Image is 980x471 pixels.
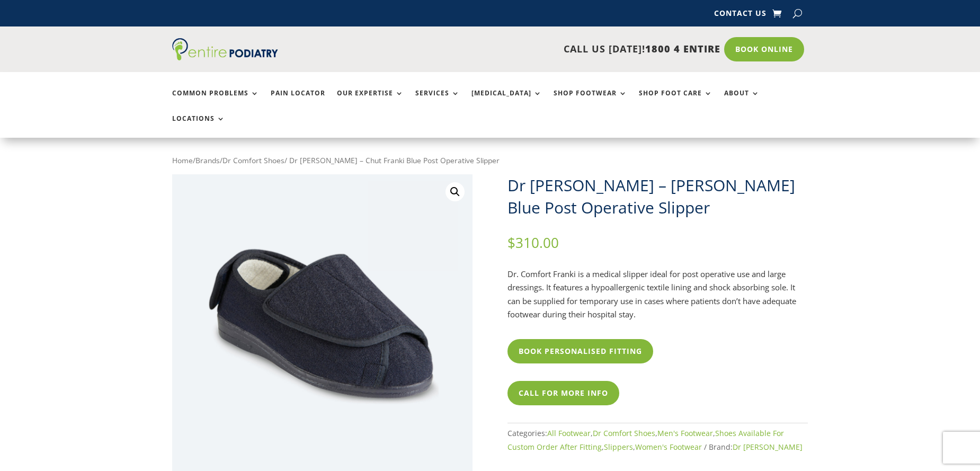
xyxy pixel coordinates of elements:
[733,442,803,452] a: Dr [PERSON_NAME]
[172,38,278,60] img: logo (1)
[645,42,720,55] span: 1800 4 ENTIRE
[724,90,760,112] a: About
[471,90,542,112] a: [MEDICAL_DATA]
[415,90,460,112] a: Services
[507,233,515,252] span: $
[554,90,627,112] a: Shop Footwear
[604,442,633,452] a: Slippers
[507,381,619,405] a: Call For More Info
[172,154,808,167] nav: Breadcrumb
[337,90,404,112] a: Our Expertise
[507,428,784,452] span: Categories: , , , , ,
[319,42,720,56] p: CALL US [DATE]!
[635,442,702,452] a: Women's Footwear
[507,174,808,219] h1: Dr [PERSON_NAME] – [PERSON_NAME] Blue Post Operative Slipper
[172,90,259,112] a: Common Problems
[172,52,278,63] a: Entire Podiatry
[507,428,784,452] a: Shoes Available For Custom Order After Fitting
[446,182,465,201] a: View full-screen image gallery
[172,155,193,165] a: Home
[195,155,220,165] a: Brands
[593,428,655,438] a: Dr Comfort Shoes
[724,37,804,61] a: Book Online
[709,442,803,452] span: Brand:
[714,10,767,21] a: Contact Us
[507,268,808,322] p: Dr. Comfort Franki is a medical slipper ideal for post operative use and large dressings. It feat...
[172,115,225,138] a: Locations
[547,428,591,438] a: All Footwear
[222,155,284,165] a: Dr Comfort Shoes
[507,233,559,252] bdi: 310.00
[271,90,325,112] a: Pain Locator
[639,90,712,112] a: Shop Foot Care
[507,339,653,363] a: Book Personalised Fitting
[657,428,713,438] a: Men's Footwear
